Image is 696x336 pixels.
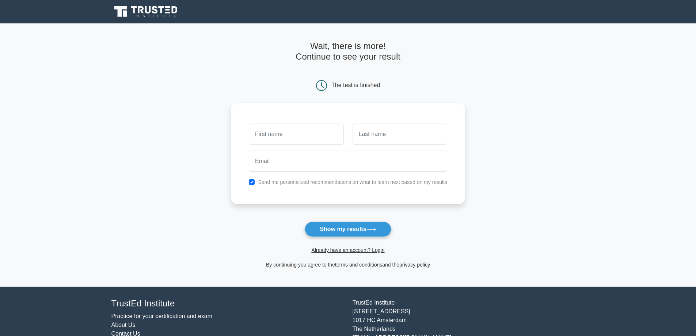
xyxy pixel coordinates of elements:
label: Send me personalized recommendations on what to learn next based on my results [258,179,447,185]
button: Show my results [305,222,391,237]
h4: TrustEd Institute [111,298,344,309]
a: terms and conditions [335,262,382,268]
a: privacy policy [399,262,430,268]
a: Already have an account? Login [311,247,384,253]
a: About Us [111,322,136,328]
input: Email [249,151,447,172]
input: Last name [353,124,447,145]
div: The test is finished [331,82,380,88]
div: By continuing you agree to the and the [227,260,469,269]
h4: Wait, there is more! Continue to see your result [231,41,465,62]
a: Practice for your certification and exam [111,313,213,319]
input: First name [249,124,343,145]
